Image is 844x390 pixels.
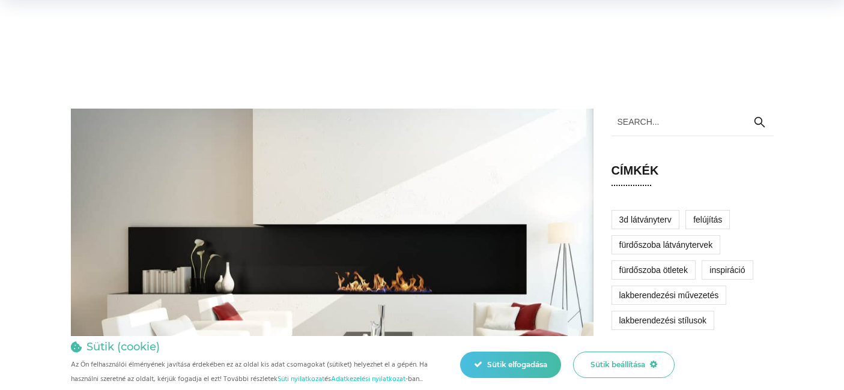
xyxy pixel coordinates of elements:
a: 3D látványterv (1 elem) [612,210,679,229]
div: Sütik beállítása [573,352,674,378]
h4: Sütik (cookie) [87,340,160,353]
a: Felújítás (1 elem) [685,210,730,229]
p: Az Ön felhasználói élményének javítása érdekében ez az oldal kis adat csomagokat (sütiket) helyez... [71,358,436,386]
a: fürdőszoba látványtervek (2 elem) [612,235,721,254]
a: Adatkezelési nyilatkozat [331,373,405,385]
a: Süti nyilatkozat [278,373,324,385]
div: Sütik elfogadása [460,352,561,378]
a: lakberendezési stílusok (5 elem) [612,311,715,330]
a: Inspiráció (3 elem) [702,260,753,280]
a: fürdőszoba ötletek (2 elem) [612,260,696,280]
a: lakberendezési művezetés (1 elem) [612,286,727,305]
h6: Címkék [612,162,774,186]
